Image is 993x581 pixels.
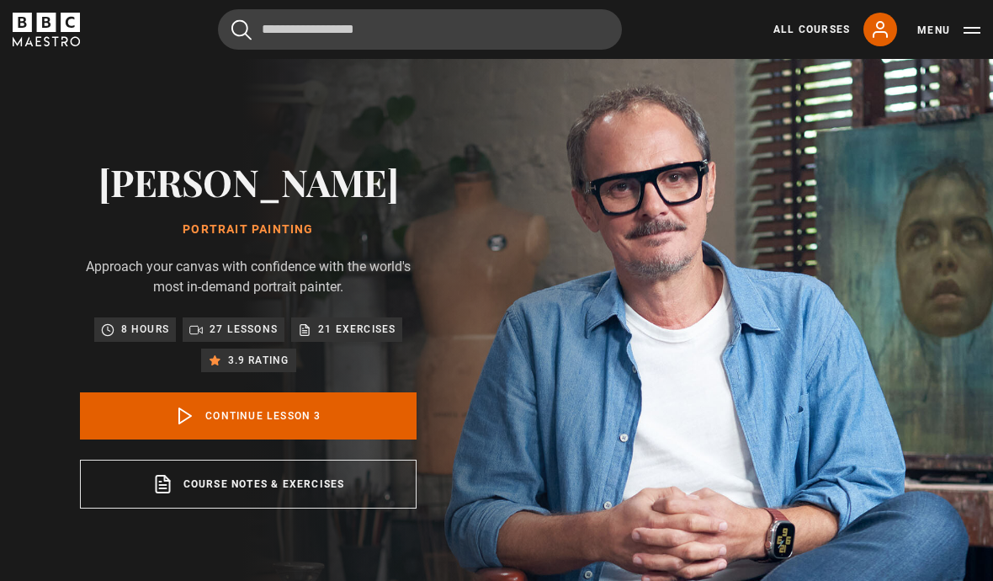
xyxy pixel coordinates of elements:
button: Submit the search query [231,19,252,40]
input: Search [218,9,622,50]
h2: [PERSON_NAME] [80,160,417,203]
a: Continue lesson 3 [80,392,417,440]
a: All Courses [773,22,850,37]
a: Course notes & exercises [80,460,417,509]
p: 3.9 rating [228,352,289,369]
p: 27 lessons [210,321,278,338]
button: Toggle navigation [917,22,980,39]
h1: Portrait Painting [80,223,417,237]
p: 21 exercises [318,321,396,338]
p: 8 hours [121,321,169,338]
p: Approach your canvas with confidence with the world's most in-demand portrait painter. [80,257,417,297]
svg: BBC Maestro [13,13,80,46]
